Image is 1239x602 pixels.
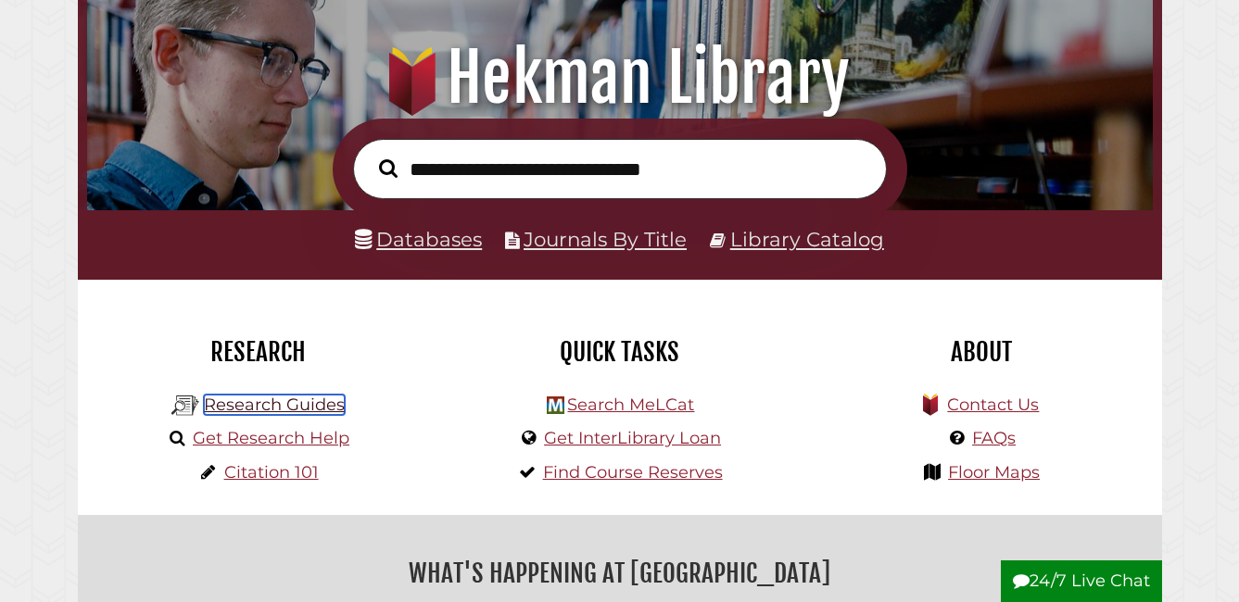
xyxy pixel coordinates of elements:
[193,428,349,448] a: Get Research Help
[547,396,564,414] img: Hekman Library Logo
[543,462,723,483] a: Find Course Reserves
[947,395,1039,415] a: Contact Us
[544,428,721,448] a: Get InterLibrary Loan
[106,37,1134,119] h1: Hekman Library
[92,552,1148,595] h2: What's Happening at [GEOGRAPHIC_DATA]
[224,462,319,483] a: Citation 101
[379,158,398,178] i: Search
[524,227,687,251] a: Journals By Title
[948,462,1040,483] a: Floor Maps
[972,428,1016,448] a: FAQs
[355,227,482,251] a: Databases
[204,395,345,415] a: Research Guides
[92,336,425,368] h2: Research
[567,395,694,415] a: Search MeLCat
[453,336,787,368] h2: Quick Tasks
[730,227,884,251] a: Library Catalog
[370,154,407,182] button: Search
[171,392,199,420] img: Hekman Library Logo
[815,336,1148,368] h2: About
